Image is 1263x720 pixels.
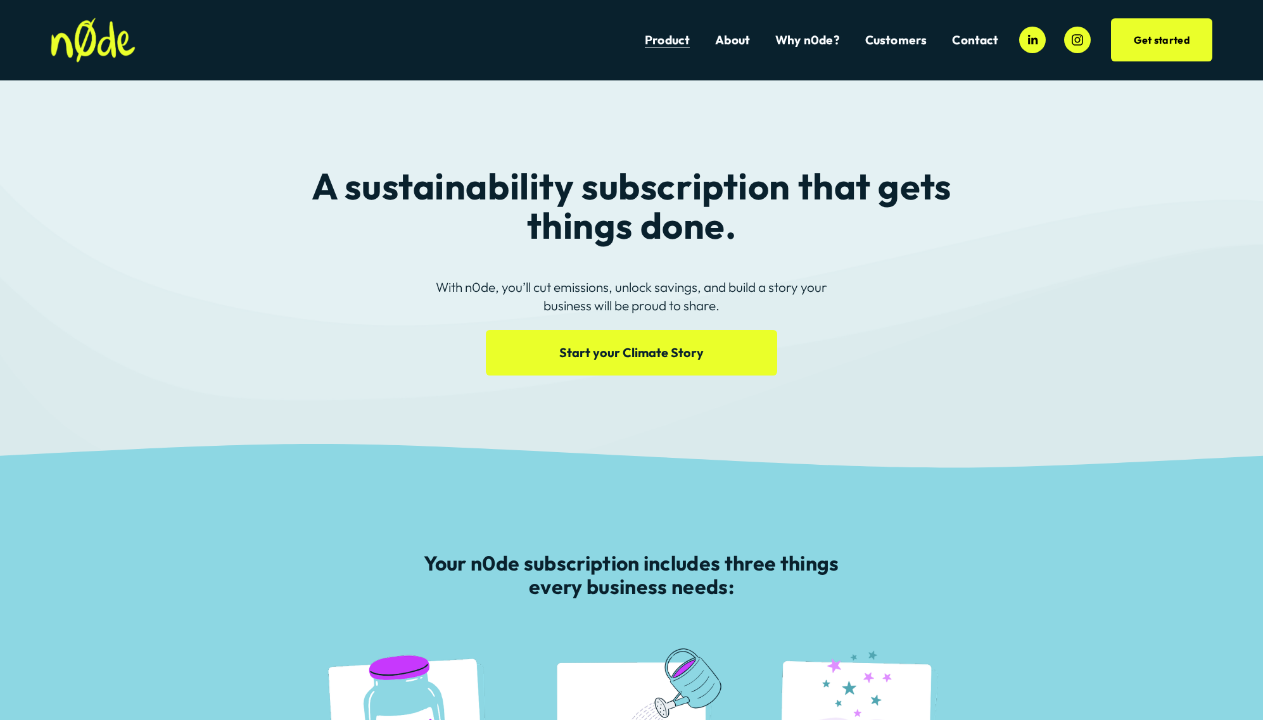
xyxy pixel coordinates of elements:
a: LinkedIn [1019,27,1046,53]
a: Instagram [1064,27,1091,53]
a: folder dropdown [865,32,927,49]
h2: A sustainability subscription that gets things done. [300,167,963,245]
a: Get started [1111,18,1212,61]
a: Product [645,32,690,49]
a: About [715,32,750,49]
a: Contact [952,32,998,49]
a: Why n0de? [775,32,840,49]
h3: Your n0de subscription includes three things every business needs: [412,552,851,598]
a: Start your Climate Story [486,330,777,375]
p: With n0de, you’ll cut emissions, unlock savings, and build a story your business will be proud to... [412,278,851,315]
span: Customers [865,33,927,47]
img: n0de [51,18,136,63]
